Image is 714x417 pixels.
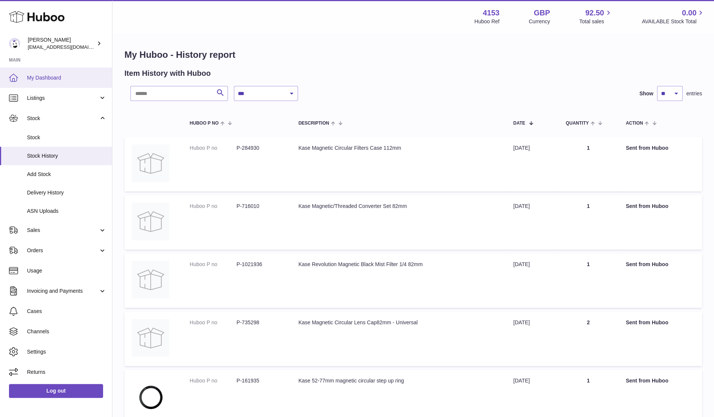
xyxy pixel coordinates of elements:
span: 92.50 [585,8,604,18]
img: no-photo-large.jpg [132,261,169,298]
span: Sales [27,227,99,234]
span: Total sales [579,18,612,25]
span: Stock [27,134,106,141]
td: 1 [558,253,618,308]
span: Description [298,121,329,126]
span: Action [626,121,643,126]
img: no-photo-large.jpg [132,203,169,240]
td: 1 [558,137,618,191]
dd: P-284930 [237,145,283,152]
span: Delivery History [27,189,106,196]
dt: Huboo P no [190,145,237,152]
strong: GBP [534,8,550,18]
td: 1 [558,195,618,250]
img: 14.-52-77.jpg [132,377,169,415]
span: Huboo P no [190,121,219,126]
span: Stock History [27,152,106,160]
span: Orders [27,247,99,254]
a: 0.00 AVAILABLE Stock Total [642,8,705,25]
h2: Item History with Huboo [124,68,211,78]
dt: Huboo P no [190,203,237,210]
span: Quantity [566,121,588,126]
div: Huboo Ref [475,18,500,25]
span: Add Stock [27,171,106,178]
td: Kase Magnetic Circular Lens Cap82mm - Universal [291,312,506,366]
span: My Dashboard [27,74,106,81]
div: [PERSON_NAME] [28,36,95,51]
span: Invoicing and Payments [27,288,99,295]
span: ASN Uploads [27,208,106,215]
span: Date [513,121,525,126]
span: [EMAIL_ADDRESS][DOMAIN_NAME] [28,44,110,50]
td: Kase Magnetic/Threaded Converter Set 82mm [291,195,506,250]
span: entries [686,90,702,97]
dd: P-161935 [237,377,283,384]
dd: P-735298 [237,319,283,326]
span: Channels [27,328,106,335]
label: Show [639,90,653,97]
dt: Huboo P no [190,261,237,268]
a: Log out [9,384,103,397]
strong: Sent from Huboo [626,203,668,209]
span: Returns [27,369,106,376]
span: Settings [27,348,106,355]
td: 2 [558,312,618,366]
td: [DATE] [506,253,558,308]
strong: Sent from Huboo [626,378,668,384]
h1: My Huboo - History report [124,49,702,61]
img: sales@kasefilters.com [9,38,20,49]
strong: Sent from Huboo [626,145,668,151]
span: 0.00 [682,8,696,18]
dd: P-1021936 [237,261,283,268]
img: no-photo-large.jpg [132,145,169,182]
span: Stock [27,115,99,122]
span: Listings [27,95,99,102]
div: Currency [529,18,550,25]
td: [DATE] [506,137,558,191]
td: [DATE] [506,195,558,250]
strong: Sent from Huboo [626,261,668,267]
span: Cases [27,308,106,315]
strong: Sent from Huboo [626,319,668,325]
span: AVAILABLE Stock Total [642,18,705,25]
dt: Huboo P no [190,377,237,384]
dd: P-716010 [237,203,283,210]
a: 92.50 Total sales [579,8,612,25]
img: no-photo-large.jpg [132,319,169,357]
span: Usage [27,267,106,274]
td: [DATE] [506,312,558,366]
td: Kase Revolution Magnetic Black Mist Filter 1/4 82mm [291,253,506,308]
td: Kase Magnetic Circular Filters Case 112mm [291,137,506,191]
strong: 4153 [483,8,500,18]
dt: Huboo P no [190,319,237,326]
